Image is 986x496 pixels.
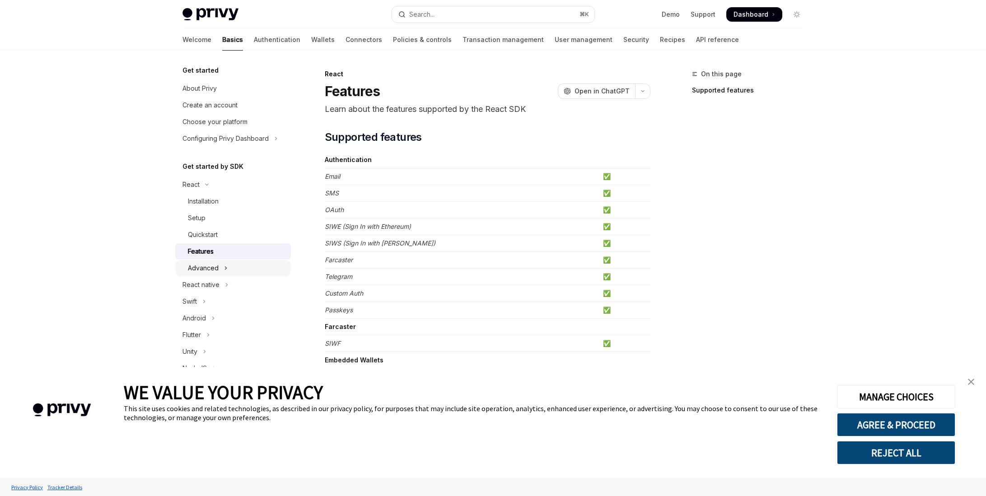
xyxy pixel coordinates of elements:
td: ✅ [599,302,650,319]
button: REJECT ALL [837,441,955,464]
td: ✅ [599,218,650,235]
div: Features [188,246,214,257]
div: Quickstart [188,229,218,240]
div: This site uses cookies and related technologies, as described in our privacy policy, for purposes... [124,404,823,422]
a: Authentication [254,29,300,51]
span: On this page [701,69,742,79]
a: Create an account [175,97,291,113]
div: React [325,70,650,79]
em: Email [325,172,340,180]
div: Search... [409,9,435,20]
div: Create an account [182,100,238,111]
strong: Authentication [325,156,372,163]
a: Recipes [660,29,685,51]
a: Support [691,10,715,19]
a: Demo [662,10,680,19]
button: Toggle Advanced section [175,260,291,276]
td: ✅ [599,185,650,202]
a: Connectors [346,29,382,51]
button: Toggle dark mode [790,7,804,22]
button: Open in ChatGPT [558,83,635,99]
em: Passkeys [325,306,353,314]
button: Toggle NodeJS section [175,360,291,376]
em: Farcaster [325,256,353,264]
td: ✅ [599,269,650,285]
a: API reference [696,29,739,51]
img: close banner [968,379,974,385]
a: Basics [222,29,243,51]
a: Quickstart [175,227,291,243]
div: Swift [182,296,197,307]
td: ✅ [599,168,650,185]
em: SIWF [325,339,341,347]
span: Dashboard [734,10,768,19]
div: React [182,179,200,190]
td: ✅ [599,335,650,352]
em: OAuth [325,206,344,213]
em: Custom Auth [325,289,363,297]
a: Setup [175,210,291,226]
a: close banner [962,373,980,391]
a: Privacy Policy [9,479,45,495]
button: Toggle Unity section [175,343,291,360]
em: SIWS (Sign In with [PERSON_NAME]) [325,239,435,247]
a: Features [175,243,291,260]
div: Configuring Privy Dashboard [182,133,269,144]
a: Welcome [182,29,211,51]
button: Toggle Configuring Privy Dashboard section [175,130,291,147]
button: Toggle Swift section [175,293,291,310]
a: Tracker Details [45,479,84,495]
div: Flutter [182,329,201,340]
button: Toggle React native section [175,277,291,293]
td: ✅ [599,235,650,252]
em: SIWE (Sign In with Ethereum) [325,223,411,230]
a: Installation [175,193,291,209]
div: Android [182,313,206,324]
a: Dashboard [726,7,782,22]
em: SMS [325,189,339,197]
a: Supported features [692,83,811,97]
div: Setup [188,213,206,223]
td: ✅ [599,202,650,218]
h5: Get started [182,65,219,76]
button: AGREE & PROCEED [837,413,955,436]
div: React native [182,279,220,290]
button: Toggle React section [175,176,291,193]
a: Policies & controls [393,29,452,51]
div: Choose your platform [182,116,248,127]
strong: Embedded Wallets [325,356,383,364]
button: Toggle Flutter section [175,327,291,343]
strong: Farcaster [325,323,356,330]
div: Advanced [188,263,219,273]
td: ✅ [599,252,650,269]
span: WE VALUE YOUR PRIVACY [124,380,323,404]
div: NodeJS [182,363,207,374]
em: Telegram [325,273,352,280]
a: Choose your platform [175,114,291,130]
a: User management [555,29,612,51]
div: About Privy [182,83,217,94]
h1: Features [325,83,380,99]
span: ⌘ K [579,11,589,18]
a: Transaction management [463,29,544,51]
img: company logo [14,390,110,430]
h5: Get started by SDK [182,161,243,172]
a: Security [623,29,649,51]
div: Unity [182,346,197,357]
div: Installation [188,196,219,207]
span: Open in ChatGPT [575,87,630,96]
td: ✅ [599,285,650,302]
a: Wallets [311,29,335,51]
p: Learn about the features supported by the React SDK [325,103,650,116]
img: light logo [182,8,238,21]
button: MANAGE CHOICES [837,385,955,408]
button: Open search [392,6,594,23]
span: Supported features [325,130,422,144]
button: Toggle Android section [175,310,291,326]
a: About Privy [175,80,291,97]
